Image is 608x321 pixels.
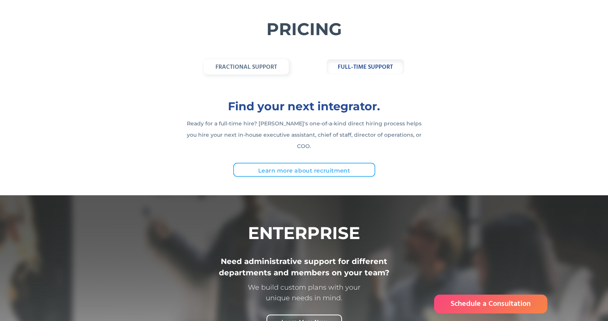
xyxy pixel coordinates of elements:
a: Schedule a Consultation [434,295,547,313]
strong: full-time support [338,62,393,72]
h3: Need administrative support for different departments and members on your team? [172,256,436,278]
p: Ready for a full-time hire? [PERSON_NAME]'s one-of-a-kind direct hiring process helps you hire yo... [183,118,425,152]
h4: We build custom plans with your unique needs in mind. [172,282,436,303]
h1: enterprise [172,225,436,241]
a: Learn more about recruitment [233,163,375,177]
h3: Find your next integrator. [183,97,425,116]
strong: fractional support [215,62,277,72]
